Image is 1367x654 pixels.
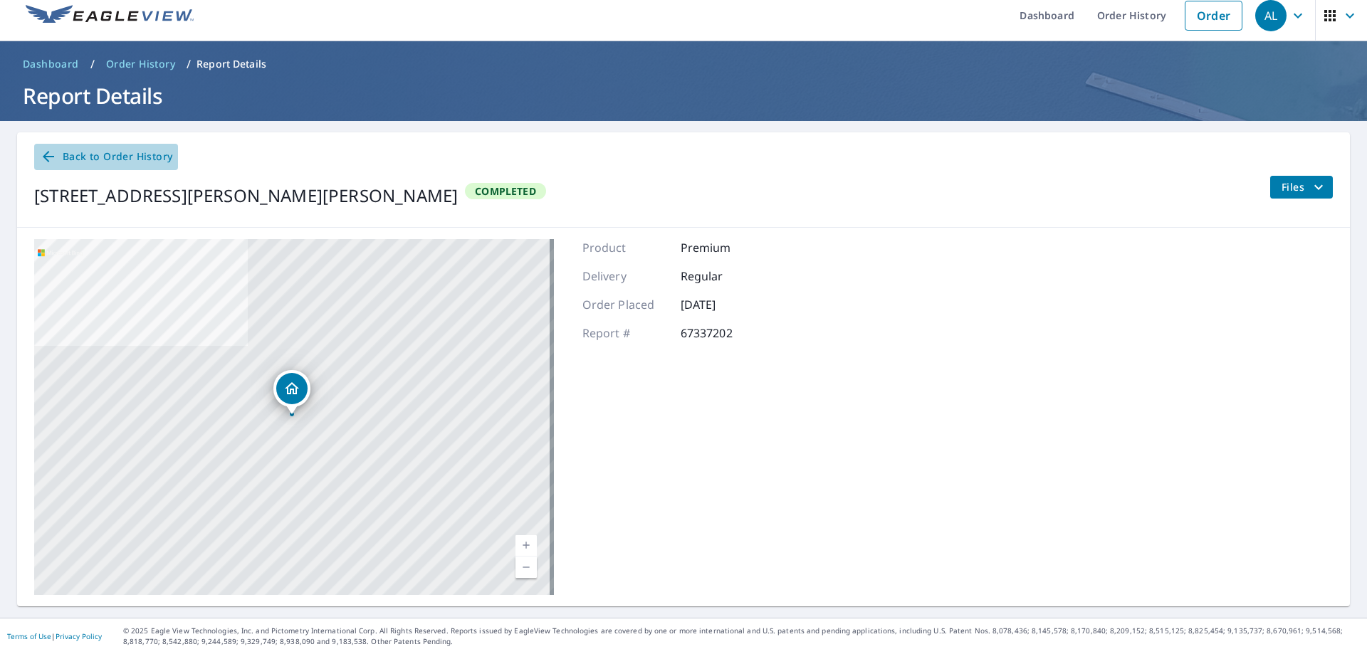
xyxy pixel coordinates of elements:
p: [DATE] [681,296,766,313]
p: © 2025 Eagle View Technologies, Inc. and Pictometry International Corp. All Rights Reserved. Repo... [123,626,1360,647]
a: Current Level 17, Zoom In [515,535,537,557]
span: Files [1282,179,1327,196]
p: Order Placed [582,296,668,313]
p: Product [582,239,668,256]
a: Order [1185,1,1242,31]
p: 67337202 [681,325,766,342]
a: Dashboard [17,53,85,75]
p: Regular [681,268,766,285]
p: Premium [681,239,766,256]
span: Back to Order History [40,148,172,166]
nav: breadcrumb [17,53,1350,75]
span: Dashboard [23,57,79,71]
span: Completed [466,184,545,198]
p: Delivery [582,268,668,285]
button: filesDropdownBtn-67337202 [1269,176,1333,199]
div: [STREET_ADDRESS][PERSON_NAME][PERSON_NAME] [34,183,458,209]
li: / [187,56,191,73]
a: Terms of Use [7,631,51,641]
div: Dropped pin, building 1, Residential property, 513 Palmer Cir Leroy, AL 36548 [273,370,310,414]
span: Order History [106,57,175,71]
p: | [7,632,102,640]
a: Back to Order History [34,144,178,170]
a: Order History [100,53,181,75]
li: / [90,56,95,73]
h1: Report Details [17,81,1350,110]
img: EV Logo [26,5,194,26]
a: Privacy Policy [56,631,102,641]
p: Report Details [197,57,266,71]
p: Report # [582,325,668,342]
a: Current Level 17, Zoom Out [515,557,537,578]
